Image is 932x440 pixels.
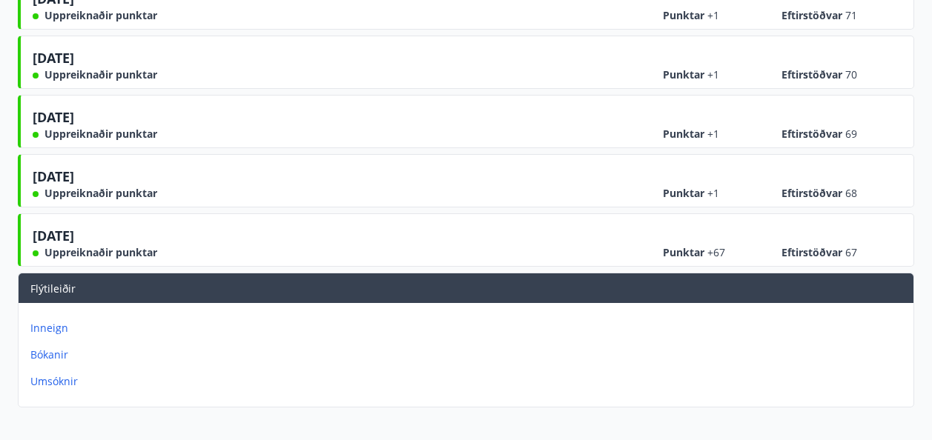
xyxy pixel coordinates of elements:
span: 70 [845,67,857,81]
span: Uppreiknaðir punktar [44,8,157,23]
span: 67 [845,245,857,259]
span: [DATE] [33,167,74,191]
span: Punktar [663,8,737,23]
p: Bókanir [30,347,908,362]
span: +1 [707,127,719,141]
span: Uppreiknaðir punktar [44,186,157,201]
span: [DATE] [33,108,74,132]
span: Uppreiknaðir punktar [44,245,157,260]
span: Eftirstöðvar [781,8,857,23]
span: Uppreiknaðir punktar [44,67,157,82]
span: Punktar [663,127,737,141]
span: [DATE] [33,49,74,73]
p: Inneign [30,321,908,336]
span: Eftirstöðvar [781,67,857,82]
span: +67 [707,245,725,259]
span: Eftirstöðvar [781,127,857,141]
span: Punktar [663,186,737,201]
span: +1 [707,8,719,22]
span: [DATE] [33,227,74,250]
span: 71 [845,8,857,22]
span: Eftirstöðvar [781,245,857,260]
span: Punktar [663,245,737,260]
span: Flýtileiðir [30,281,76,296]
p: Umsóknir [30,374,908,389]
span: Punktar [663,67,737,82]
span: Eftirstöðvar [781,186,857,201]
span: +1 [707,67,719,81]
span: 69 [845,127,857,141]
span: Uppreiknaðir punktar [44,127,157,141]
span: 68 [845,186,857,200]
span: +1 [707,186,719,200]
